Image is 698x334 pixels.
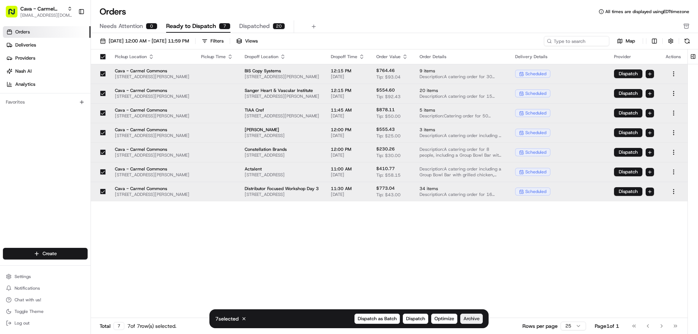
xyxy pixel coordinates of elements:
span: $878.11 [376,107,395,113]
img: 1736555255976-a54dd68f-1ca7-489b-9aae-adbdc363a1c4 [15,113,20,119]
span: [STREET_ADDRESS][PERSON_NAME] [115,152,189,158]
button: Archive [460,314,483,324]
span: [DATE] [331,172,365,178]
span: [DATE] [331,113,365,119]
div: Pickup Location [115,54,189,60]
span: 5 items [420,107,504,113]
span: scheduled [525,189,546,194]
span: scheduled [525,71,546,77]
span: Description: A catering order including a Group Bowl Bar with Grilled Chicken, Assorted Dips + Ch... [420,133,504,138]
span: [DATE] [331,192,365,197]
span: Tip: $43.00 [376,192,401,198]
span: Description: A catering order for 30 people, including three group bowl bars (Falafel, Grilled Ch... [420,74,504,80]
img: Grace Nketiah [7,106,19,117]
img: Nash [7,7,22,22]
span: 11:30 AM [331,186,365,192]
span: Knowledge Base [15,162,56,170]
p: 7 selected [215,315,238,322]
h1: Orders [100,6,126,17]
span: Actalent [245,166,319,172]
span: Pylon [72,180,88,186]
span: [DATE] [331,93,365,99]
span: 9 items [420,68,504,74]
a: Analytics [3,79,91,90]
button: Views [233,36,261,46]
a: Powered byPylon [51,180,88,186]
span: Toggle Theme [15,309,44,314]
span: [STREET_ADDRESS][PERSON_NAME] [115,74,189,80]
div: Favorites [3,96,88,108]
button: Dispatch [614,168,642,176]
span: [STREET_ADDRESS] [245,172,319,178]
span: [DATE] [331,133,365,138]
button: [EMAIL_ADDRESS][DOMAIN_NAME] [20,12,72,18]
span: [PERSON_NAME] [23,132,59,138]
span: Chat with us! [15,297,41,303]
span: Dispatch as Batch [358,315,397,322]
span: Cava - Carmel Commons [115,186,189,192]
button: [DATE] 12:00 AM - [DATE] 11:59 PM [97,36,192,46]
span: Providers [15,55,35,61]
a: Deliveries [3,39,91,51]
span: $230.26 [376,146,395,152]
span: $554.60 [376,87,395,93]
div: Provider [614,54,654,60]
div: Dropoff Location [245,54,319,60]
span: BIS Copy Systems [245,68,319,74]
span: scheduled [525,169,546,175]
span: Create [43,250,57,257]
span: scheduled [525,90,546,96]
span: [STREET_ADDRESS][PERSON_NAME] [245,74,319,80]
button: Filters [198,36,227,46]
a: 💻API Documentation [59,160,120,173]
span: Tip: $50.00 [376,113,401,119]
span: Settings [15,274,31,279]
span: Sanger Heart & Vascular Institute [245,88,319,93]
span: 3 items [420,127,504,133]
button: Refresh [682,36,692,46]
div: 💻 [61,163,67,169]
div: We're available if you need us! [33,77,100,83]
div: Total [100,322,124,330]
span: Map [626,38,635,44]
span: [STREET_ADDRESS][PERSON_NAME] [115,113,189,119]
span: Tip: $25.00 [376,133,401,139]
span: scheduled [525,110,546,116]
a: Nash AI [3,65,91,77]
img: 1736555255976-a54dd68f-1ca7-489b-9aae-adbdc363a1c4 [7,69,20,83]
span: Orders [15,29,30,35]
span: [STREET_ADDRESS][PERSON_NAME] [115,192,189,197]
button: Settings [3,271,88,282]
span: Optimize [434,315,454,322]
span: $773.04 [376,185,395,191]
span: [STREET_ADDRESS][PERSON_NAME] [245,113,319,119]
button: Optimize [431,314,457,324]
span: Analytics [15,81,35,88]
span: $764.46 [376,68,395,73]
span: Constellation Brands [245,146,319,152]
button: Dispatch as Batch [354,314,400,324]
span: 12:15 PM [331,88,365,93]
div: Start new chat [33,69,119,77]
span: Cava - Carmel Commons [20,5,64,12]
button: Toggle Theme [3,306,88,317]
button: Start new chat [124,72,132,80]
span: 20 items [420,88,504,93]
span: Views [245,38,258,44]
button: Notifications [3,283,88,293]
span: Tip: $93.04 [376,74,401,80]
p: Welcome 👋 [7,29,132,41]
span: Ready to Dispatch [166,22,216,31]
span: • [60,113,63,118]
span: Archive [464,315,480,322]
span: [STREET_ADDRESS] [245,192,319,197]
span: Cava - Carmel Commons [115,127,189,133]
span: All times are displayed using EDT timezone [605,9,689,15]
span: Cava - Carmel Commons [115,88,189,93]
span: [DATE] [64,113,79,118]
span: scheduled [525,149,546,155]
div: 7 of 7 row(s) selected. [127,322,176,330]
button: Dispatch [614,109,642,117]
span: Description: A catering order including a Group Bowl Bar with grilled chicken, various toppings, ... [420,166,504,178]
